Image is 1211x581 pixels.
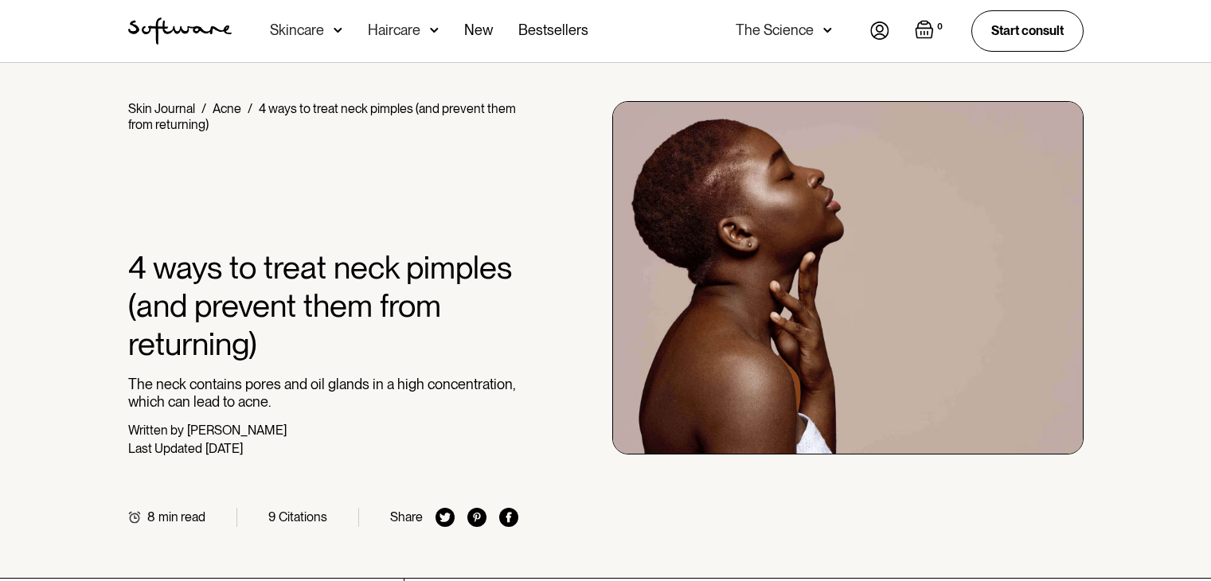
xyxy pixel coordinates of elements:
[270,22,324,38] div: Skincare
[736,22,814,38] div: The Science
[128,18,232,45] img: Software Logo
[128,101,516,132] div: 4 ways to treat neck pimples (and prevent them from returning)
[187,423,287,438] div: [PERSON_NAME]
[279,509,327,524] div: Citations
[128,376,519,410] p: The neck contains pores and oil glands in a high concentration, which can lead to acne.
[368,22,420,38] div: Haircare
[128,441,202,456] div: Last Updated
[467,508,486,527] img: pinterest icon
[436,508,455,527] img: twitter icon
[823,22,832,38] img: arrow down
[248,101,252,116] div: /
[147,509,155,524] div: 8
[390,509,423,524] div: Share
[934,20,946,34] div: 0
[128,101,195,116] a: Skin Journal
[915,20,946,42] a: Open empty cart
[128,423,184,438] div: Written by
[499,508,518,527] img: facebook icon
[158,509,205,524] div: min read
[128,18,232,45] a: home
[971,10,1084,51] a: Start consult
[430,22,439,38] img: arrow down
[334,22,342,38] img: arrow down
[213,101,241,116] a: Acne
[268,509,275,524] div: 9
[201,101,206,116] div: /
[128,248,519,363] h1: 4 ways to treat neck pimples (and prevent them from returning)
[205,441,243,456] div: [DATE]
